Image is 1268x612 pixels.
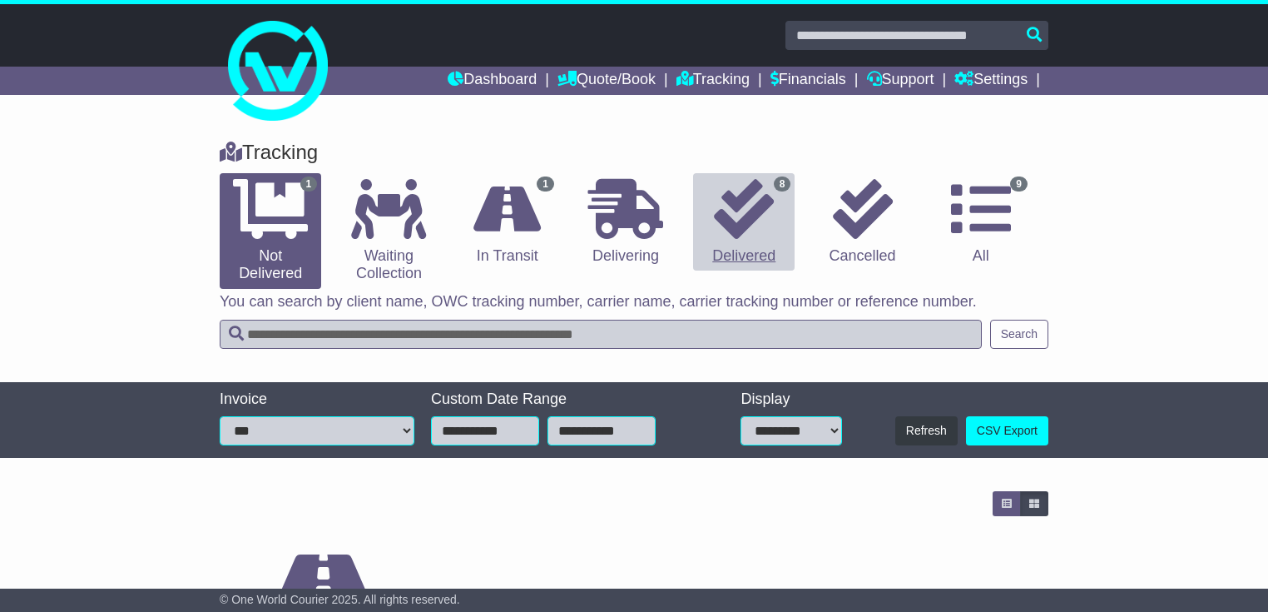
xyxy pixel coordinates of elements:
[220,173,321,289] a: 1 Not Delivered
[954,67,1028,95] a: Settings
[930,173,1032,271] a: 9 All
[448,67,537,95] a: Dashboard
[867,67,934,95] a: Support
[338,173,439,289] a: Waiting Collection
[770,67,846,95] a: Financials
[431,391,696,409] div: Custom Date Range
[774,177,791,192] span: 8
[990,320,1048,349] button: Search
[220,391,414,409] div: Invoice
[811,173,913,271] a: Cancelled
[676,67,750,95] a: Tracking
[557,67,656,95] a: Quote/Book
[220,293,1048,311] p: You can search by client name, OWC tracking number, carrier name, carrier tracking number or refe...
[693,173,795,271] a: 8 Delivered
[537,177,554,192] span: 1
[895,416,958,445] button: Refresh
[1010,177,1028,192] span: 9
[220,593,460,606] span: © One World Courier 2025. All rights reserved.
[966,416,1048,445] a: CSV Export
[740,391,842,409] div: Display
[211,141,1057,165] div: Tracking
[575,173,676,271] a: Delivering
[300,177,318,192] span: 1
[457,173,558,271] a: 1 In Transit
